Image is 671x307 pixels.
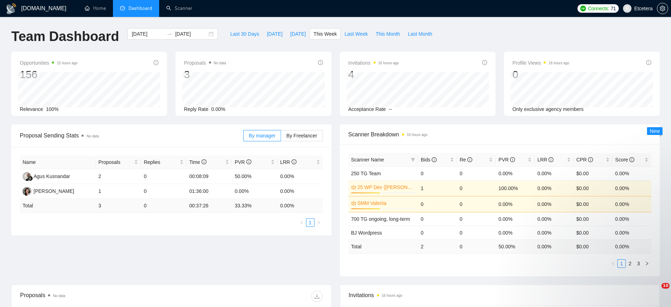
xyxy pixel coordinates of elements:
span: info-circle [154,60,158,65]
span: info-circle [549,157,553,162]
time: 16 hours ago [407,133,427,137]
th: Proposals [96,155,141,169]
div: 4 [348,68,399,81]
span: Proposals [98,158,133,166]
td: 0 [418,226,457,240]
td: 0.00% [534,196,573,212]
td: 0.00% [612,166,651,180]
span: Replies [144,158,178,166]
td: 0 [457,240,496,253]
span: right [317,220,321,225]
span: Opportunities [20,59,78,67]
time: 16 hours ago [382,294,402,297]
span: Acceptance Rate [348,106,386,112]
span: Dashboard [128,5,152,11]
td: 0.00% [496,226,534,240]
a: BJ Wordpress [351,230,382,236]
span: info-circle [292,159,296,164]
span: Profile Views [513,59,569,67]
span: Connects: [588,5,609,12]
td: 2 [418,240,457,253]
span: info-circle [467,157,472,162]
span: Scanner Name [351,157,384,163]
td: $0.00 [574,226,612,240]
a: 1 [306,219,314,226]
td: 0.00% [612,212,651,226]
time: 15 hours ago [57,61,77,65]
span: -- [389,106,392,112]
span: info-circle [482,60,487,65]
span: info-circle [510,157,515,162]
input: Start date [132,30,164,38]
span: download [312,294,322,299]
img: upwork-logo.png [580,6,586,11]
td: 0 [457,166,496,180]
td: 0 [418,166,457,180]
button: Last Week [341,28,372,40]
span: info-circle [246,159,251,164]
a: TT[PERSON_NAME] [23,188,74,194]
img: gigradar-bm.png [28,176,33,181]
td: 0.00% [496,166,534,180]
span: info-circle [202,159,206,164]
td: $0.00 [574,180,612,196]
span: setting [657,6,668,11]
span: No data [53,294,65,298]
td: 0.00% [277,169,323,184]
td: 0.00% [534,212,573,226]
span: Last Week [345,30,368,38]
span: filter [411,158,415,162]
img: TT [23,187,31,196]
td: 50.00% [232,169,277,184]
button: [DATE] [286,28,310,40]
span: CPR [576,157,593,163]
a: SMM Valeriia [358,199,414,207]
span: New [650,128,660,134]
th: Name [20,155,96,169]
li: Next Page [314,218,323,227]
td: 100.00% [496,180,534,196]
span: [DATE] [290,30,306,38]
td: 0.00% [612,226,651,240]
span: swap-right [167,31,172,37]
a: 25 WP Dev ([PERSON_NAME] B) [358,183,414,191]
a: setting [657,6,668,11]
td: 0.00% [534,226,573,240]
a: 250 TG Team [351,171,381,176]
span: Invitations [348,59,399,67]
td: 0.00% [534,166,573,180]
span: 71 [611,5,616,12]
h1: Team Dashboard [11,28,119,45]
td: 0 [457,180,496,196]
span: info-circle [629,157,634,162]
span: Re [460,157,472,163]
td: 00:37:26 [186,199,232,213]
span: Reply Rate [184,106,208,112]
span: crown [351,201,356,206]
td: Total [348,240,418,253]
button: [DATE] [263,28,286,40]
td: 0.00% [534,180,573,196]
span: Relevance [20,106,43,112]
td: 0.00% [612,180,651,196]
td: 0 [141,169,186,184]
button: setting [657,3,668,14]
td: 0 [141,199,186,213]
div: 0 [513,68,569,81]
span: Proposal Sending Stats [20,131,243,140]
td: 0 [457,196,496,212]
span: 10 [661,283,670,289]
button: This Week [310,28,341,40]
span: Only exclusive agency members [513,106,584,112]
time: 16 hours ago [549,61,569,65]
td: $0.00 [574,196,612,212]
li: 1 [306,218,314,227]
span: LRR [537,157,553,163]
span: No data [214,61,226,65]
div: [PERSON_NAME] [34,187,74,195]
td: 50.00 % [496,240,534,253]
td: $0.00 [574,212,612,226]
td: 0 [457,212,496,226]
span: 100% [46,106,59,112]
span: By Freelancer [286,133,317,138]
